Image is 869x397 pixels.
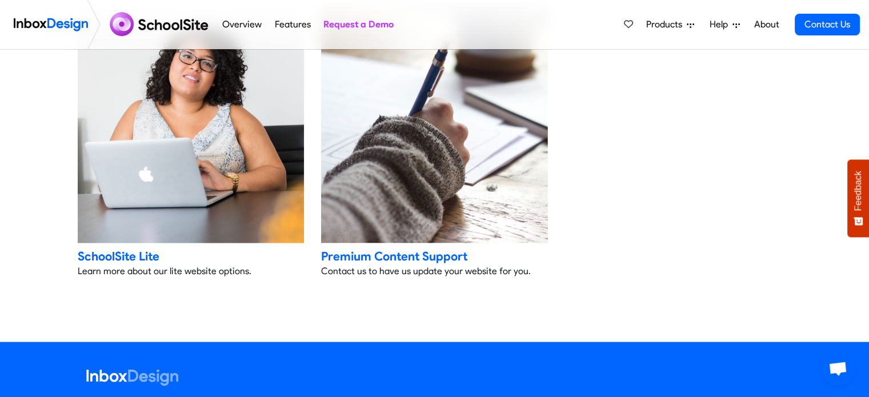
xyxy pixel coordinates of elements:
a: Request a Demo [320,13,397,36]
a: Features [271,13,314,36]
a: Overview [219,13,265,36]
button: Feedback - Show survey [847,159,869,237]
span: Help [710,18,732,31]
span: Feedback [853,171,863,211]
span: Products [646,18,687,31]
a: Help [705,13,744,36]
a: About [751,13,782,36]
a: Contact Us [795,14,860,35]
img: schoolsite logo [105,11,216,38]
div: Premium Content Support [321,248,548,265]
p: Learn more about our lite website options. [78,264,305,278]
img: logo_inboxdesign_white.svg [86,370,178,386]
div: SchoolSite Lite [78,248,305,265]
div: Open chat [821,351,855,386]
p: ​Contact us to have us update your website for you. [321,264,548,278]
a: Products [642,13,699,36]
